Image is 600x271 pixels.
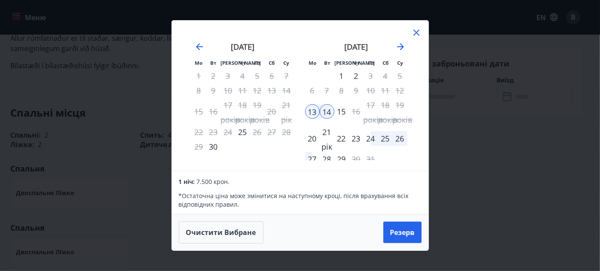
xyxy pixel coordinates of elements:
[279,125,294,139] td: Недоступно. Неділя, 28 вересня 2025 р.
[349,98,364,125] td: Choose Thursday, October 16, 2025 as your check-in date. It’s available.
[395,42,406,52] div: Рухайтеся далі, щоб перейти до наступного місяця.
[250,69,265,83] td: Недоступно. П'ятниця, 5 вересня 2025 р.
[236,83,250,98] td: Недоступно. Четвер, 11 вересня 2025 р.
[192,98,206,125] td: Недоступно. Понеділок, 15 вересня 2025 р.
[396,133,404,144] font: 26
[378,98,393,125] td: Недоступно. Субота, 18 жовтня 2025 р.
[349,69,364,83] td: Choose Thursday, October 2, 2025 as your check-in date. It’s available.
[179,221,263,244] button: Очистити вибране
[305,152,320,166] td: Choose Monday, October 27, 2025 as your check-in date. It’s available.
[337,154,346,164] font: 29
[206,98,221,125] td: Недоступно. Вівторок, 16 вересня 2025 р.
[378,69,393,83] td: Недоступно. Субота, 4 жовтня 2025 р.
[335,60,375,66] font: [PERSON_NAME]
[231,42,254,52] font: [DATE]
[192,139,206,154] td: Недоступно. Понеділок, 29 вересня 2025 р.
[393,98,407,125] td: Недоступно. Неділя, 19 жовтня 2025 р.
[349,125,364,152] td: Choose Thursday, October 23, 2025 as your check-in date. It’s available.
[344,42,368,52] font: [DATE]
[308,107,317,117] font: 13
[250,83,265,98] td: Недоступно. П'ятниця, 12 вересня 2025 р.
[284,60,290,66] font: Су
[352,154,361,164] font: 30
[236,98,250,125] td: Недоступно. Четвер, 18 вересня 2025 р.
[340,71,344,81] font: 1
[381,133,390,144] font: 25
[305,83,320,98] td: Недоступно. Понеділок, 6 жовтня 2025 р.
[250,125,265,139] td: Choose Friday, September 26, 2025 as your check-in date. It’s available.
[197,178,230,186] font: 7.500 крон.
[182,31,418,160] div: Календар
[279,83,294,98] td: Недоступно. Неділя, 14 вересня 2025 р.
[349,83,364,98] td: Недоступно. Четвер, 9 жовтня 2025 р.
[192,125,206,139] td: Недоступно. Понеділок, 22 вересня 2025 р.
[352,133,361,144] font: 23
[309,60,317,66] font: Мо
[323,154,331,164] font: 28
[383,60,389,66] font: Сб
[236,125,250,139] div: Доступна лише реєстрація заїзду
[308,133,317,144] font: 20
[334,152,349,166] td: Choose Wednesday, October 29, 2025 as your check-in date. It’s available.
[250,125,265,139] div: Доступна лише виписка на виїзд
[308,154,317,164] font: 27
[393,83,407,98] td: Недоступно. Неділя, 12 жовтня 2025 р.
[253,127,262,137] font: 26
[192,83,206,98] td: Недоступно. Понеділок, 8 вересня 2025 р.
[349,152,364,166] div: Доступна лише виписка на виїзд
[354,60,360,66] font: Чт
[320,125,334,152] td: Choose Tuesday, October 21, 2025 as your check-in date. It’s available.
[206,125,221,139] td: Недоступно. Вівторок, 23 вересня 2025 р.
[334,83,349,98] td: Недоступно. Середа, 8 жовтня 2025 р.
[364,69,378,83] td: Choose Friday, October 3, 2025 as your check-in date. It’s available.
[269,60,275,66] font: Сб
[279,69,294,83] td: Недоступно. Неділя, 7 вересня 2025 р.
[393,69,407,83] td: Недоступно. Неділя, 5 жовтня 2025 р.
[236,69,250,83] td: Недоступно. Четвер, 4 вересня 2025 р.
[221,125,236,139] td: Недоступно. Середа, 24 вересня 2025 р.
[192,69,206,83] td: Недоступно. Понеділок, 1 вересня 2025 р.
[221,69,236,83] td: Недоступно. Середа, 3 вересня 2025 р.
[195,60,203,66] font: Мо
[364,83,378,98] td: Недоступно. П'ятниця, 10 жовтня 2025 р.
[265,125,279,139] td: Недоступно. Субота, 27 вересня 2025 р.
[369,71,373,81] font: 3
[250,98,265,125] td: Недоступно. П'ятниця, 19 вересня 2025 р.
[378,83,393,98] td: Недоступно. Субота, 11 жовтня 2025 р.
[265,83,279,98] td: Недоступно. Субота, 13 вересня 2025 р.
[240,60,246,66] font: Чт
[194,42,205,52] div: Перемістіться назад, щоб перейти до попереднього місяця.
[321,127,332,152] font: 21 рік
[320,83,334,98] td: Недоступно. Вівторок, 7 жовтня 2025 р.
[368,60,374,66] font: Пт
[279,98,294,125] td: Недоступно. Неділя, 21 вересня 2025 р.
[364,125,378,152] td: Choose Friday, October 24, 2025 as your check-in date. It’s available.
[390,228,415,238] font: Резерв
[383,222,422,243] button: Резерв
[305,104,320,119] div: Доступна лише реєстрація заїзду
[305,125,320,152] td: Choose Monday, October 20, 2025 as your check-in date. It’s available.
[324,60,331,66] font: Вт
[206,69,221,83] td: Недоступно. Вівторок, 2 вересня 2025 р.
[305,131,320,146] div: Доступна лише реєстрація заїзду
[221,60,261,66] font: [PERSON_NAME]
[221,83,236,98] td: Недоступно. Середа, 10 вересня 2025 р.
[334,98,349,125] td: Choose Wednesday, October 15, 2025 as your check-in date. It’s available.
[367,133,375,144] font: 24
[179,178,195,186] font: 1 ніч:
[305,98,320,125] td: Selected as start date. Monday, October 13, 2025
[354,71,358,81] font: 2
[206,139,221,154] div: Доступна лише реєстрація заїзду
[320,98,334,125] td: Selected as end date. Tuesday, October 14, 2025
[364,98,378,125] td: Недоступно. П'ятниця, 17 жовтня 2025 р.
[236,125,250,139] td: Choose Thursday, September 25, 2025 as your check-in date. It’s available.
[349,104,364,119] div: Доступна лише виписка на виїзд
[206,139,221,154] td: Choose Tuesday, September 30, 2025 as your check-in date. It’s available.
[352,106,361,117] font: 16
[206,83,221,98] td: Недоступно. Вівторок, 9 вересня 2025 р.
[364,69,378,83] div: Доступна лише виписка на виїзд
[239,127,247,137] font: 25
[265,69,279,83] td: Недоступно. Субота, 6 вересня 2025 р.
[254,60,260,66] font: Пт
[221,98,236,125] td: Недоступно. Середа, 17 вересня 2025 р.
